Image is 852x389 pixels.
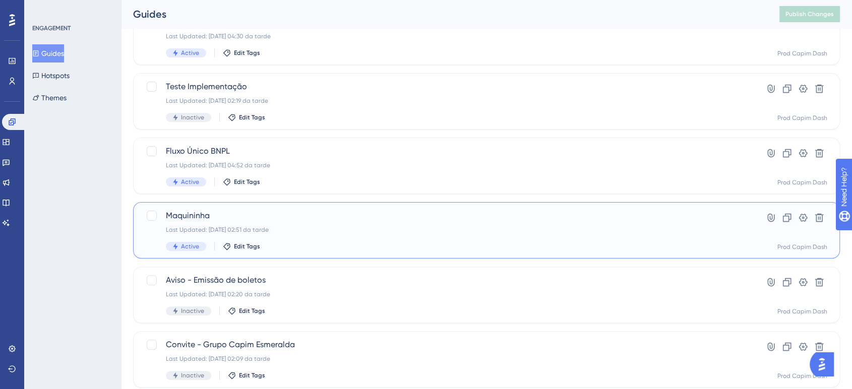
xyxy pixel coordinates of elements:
button: Edit Tags [228,113,265,121]
div: Last Updated: [DATE] 04:52 da tarde [166,161,726,169]
span: Active [181,49,199,57]
div: Prod Capim Dash [777,49,827,57]
span: Edit Tags [239,113,265,121]
div: Last Updated: [DATE] 02:51 da tarde [166,226,726,234]
div: Prod Capim Dash [777,114,827,122]
span: Active [181,242,199,250]
button: Edit Tags [228,371,265,379]
div: Prod Capim Dash [777,307,827,315]
span: Edit Tags [234,49,260,57]
span: Edit Tags [234,178,260,186]
div: Last Updated: [DATE] 02:19 da tarde [166,97,726,105]
div: Last Updated: [DATE] 04:30 da tarde [166,32,726,40]
span: Maquininha [166,210,726,222]
div: Prod Capim Dash [777,178,827,186]
span: Inactive [181,371,204,379]
span: Convite - Grupo Capim Esmeralda [166,339,726,351]
span: Inactive [181,307,204,315]
div: Prod Capim Dash [777,372,827,380]
span: Publish Changes [785,10,834,18]
span: Need Help? [24,3,63,15]
div: Prod Capim Dash [777,243,827,251]
span: Edit Tags [239,371,265,379]
button: Publish Changes [779,6,840,22]
button: Guides [32,44,64,62]
iframe: UserGuiding AI Assistant Launcher [810,349,840,379]
button: Themes [32,89,67,107]
span: Aviso - Emissão de boletos [166,274,726,286]
button: Edit Tags [223,242,260,250]
button: Edit Tags [223,49,260,57]
span: Inactive [181,113,204,121]
span: Edit Tags [234,242,260,250]
span: Fluxo Único BNPL [166,145,726,157]
div: Last Updated: [DATE] 02:09 da tarde [166,355,726,363]
div: ENGAGEMENT [32,24,71,32]
span: Active [181,178,199,186]
button: Edit Tags [223,178,260,186]
span: Teste Implementação [166,81,726,93]
span: Edit Tags [239,307,265,315]
div: Guides [133,7,754,21]
div: Last Updated: [DATE] 02:20 da tarde [166,290,726,298]
button: Edit Tags [228,307,265,315]
button: Hotspots [32,67,70,85]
